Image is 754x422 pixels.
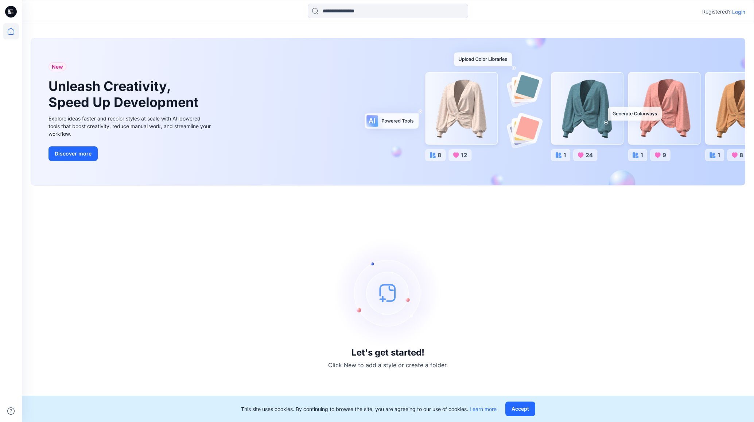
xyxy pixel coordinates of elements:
h1: Unleash Creativity, Speed Up Development [48,78,202,110]
button: Accept [505,402,535,416]
button: Discover more [48,146,98,161]
p: Registered? [702,7,731,16]
p: Click New to add a style or create a folder. [328,361,448,369]
h3: Let's get started! [351,348,424,358]
span: New [52,62,63,71]
div: Explore ideas faster and recolor styles at scale with AI-powered tools that boost creativity, red... [48,115,213,138]
a: Discover more [48,146,213,161]
img: empty-state-image.svg [333,238,443,348]
p: Login [732,8,745,16]
p: This site uses cookies. By continuing to browse the site, you are agreeing to our use of cookies. [241,405,497,413]
a: Learn more [470,406,497,412]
